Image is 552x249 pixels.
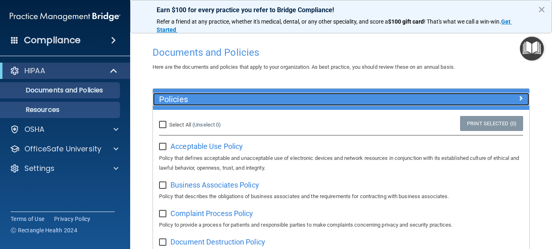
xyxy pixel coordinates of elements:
span: Ⓒ Rectangle Health 2024 [11,226,77,234]
p: OfficeSafe University [24,144,101,154]
a: Terms of Use [11,215,44,223]
p: OSHA [24,124,45,134]
h5: Policies [159,95,429,104]
span: Complaint Process Policy [170,209,253,218]
p: Policy to provide a process for patients and responsible parties to make complaints concerning pr... [159,220,523,230]
p: HIPAA [24,66,45,76]
span: Document Destruction Policy [170,238,265,246]
a: HIPAA [10,66,118,76]
a: Settings [10,164,118,173]
span: Here are the documents and policies that apply to your organization. As best practice, you should... [153,64,455,70]
p: Earn $100 for every practice you refer to Bridge Compliance! [157,6,526,14]
img: PMB logo [10,9,120,25]
h4: Documents and Policies [153,47,530,58]
a: OfficeSafe University [10,144,118,154]
h4: Compliance [24,35,81,46]
p: Resources [5,106,116,114]
a: Get Started [157,18,512,33]
a: OSHA [10,124,118,134]
span: ! That's what we call a win-win. [424,18,501,25]
span: Select All [169,122,191,128]
span: Refer a friend at any practice, whether it's medical, dental, or any other speciality, and score a [157,18,388,25]
a: (Unselect 0) [192,122,221,128]
button: Close [538,3,545,16]
p: Policy that defines acceptable and unacceptable use of electronic devices and network resources i... [159,153,523,173]
input: Select All (Unselect 0) [159,122,168,128]
span: Business Associates Policy [170,181,259,189]
a: Privacy Policy [54,215,91,223]
a: Policies [159,93,523,106]
strong: $100 gift card [388,18,424,25]
span: Acceptable Use Policy [170,142,243,151]
p: Documents and Policies [5,86,116,94]
p: Policy that describes the obligations of business associates and the requirements for contracting... [159,192,523,201]
p: Settings [24,164,55,173]
a: Print Selected (0) [460,116,523,131]
button: Open Resource Center [520,37,544,61]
